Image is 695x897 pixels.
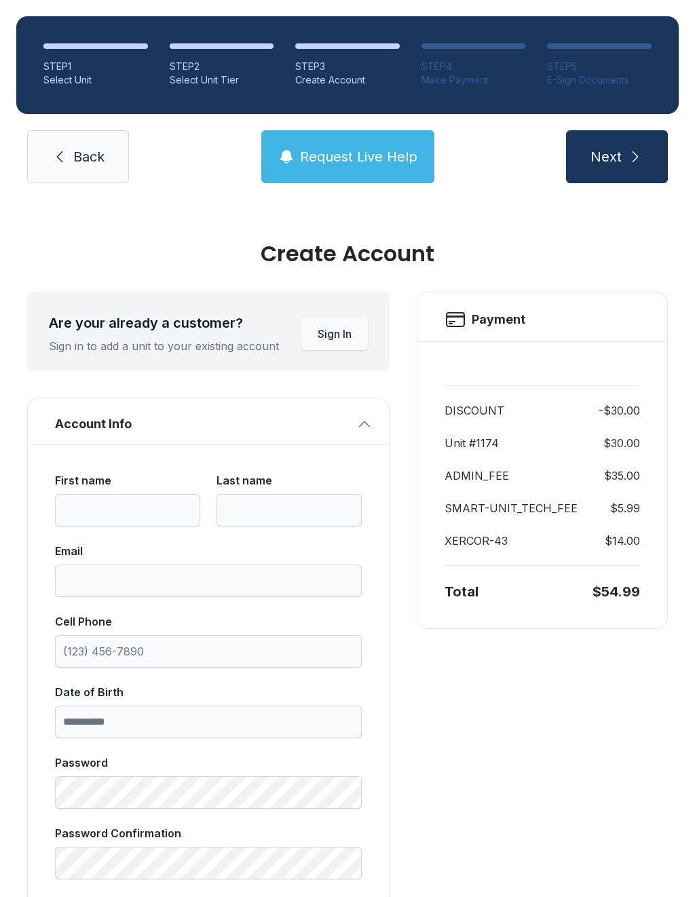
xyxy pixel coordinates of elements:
[217,494,362,527] input: Last name
[27,243,668,265] div: Create Account
[295,73,400,87] div: Create Account
[43,60,148,73] div: STEP 1
[55,613,362,630] div: Cell Phone
[445,402,504,419] dt: DISCOUNT
[590,147,622,166] span: Next
[49,313,279,332] div: Are your already a customer?
[55,472,200,489] div: First name
[472,310,525,329] h2: Payment
[445,435,499,451] dt: Unit #1174
[217,472,362,489] div: Last name
[300,147,417,166] span: Request Live Help
[55,565,362,597] input: Email
[55,847,362,879] input: Password Confirmation
[421,73,526,87] div: Make Payment
[593,582,640,601] div: $54.99
[421,60,526,73] div: STEP 4
[610,500,640,516] dd: $5.99
[603,435,640,451] dd: $30.00
[445,533,508,549] dt: XERCOR-43
[55,415,351,434] span: Account Info
[55,494,200,527] input: First name
[49,338,279,354] div: Sign in to add a unit to your existing account
[55,755,362,771] div: Password
[73,147,105,166] span: Back
[604,467,640,484] dd: $35.00
[599,402,640,419] dd: -$30.00
[43,73,148,87] div: Select Unit
[605,533,640,549] dd: $14.00
[28,398,389,444] button: Account Info
[170,60,274,73] div: STEP 2
[445,467,509,484] dt: ADMIN_FEE
[55,776,362,809] input: Password
[55,706,362,738] input: Date of Birth
[170,73,274,87] div: Select Unit Tier
[445,500,578,516] dt: SMART-UNIT_TECH_FEE
[547,73,652,87] div: E-Sign Documents
[55,684,362,700] div: Date of Birth
[55,825,362,841] div: Password Confirmation
[55,635,362,668] input: Cell Phone
[295,60,400,73] div: STEP 3
[547,60,652,73] div: STEP 5
[445,582,478,601] div: Total
[318,326,352,342] span: Sign In
[55,543,362,559] div: Email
